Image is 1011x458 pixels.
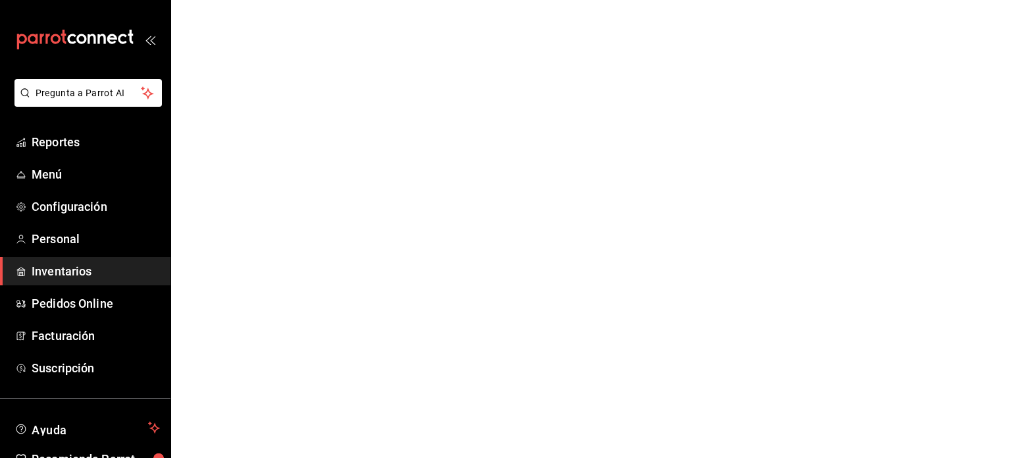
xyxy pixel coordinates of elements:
[9,96,162,109] a: Pregunta a Parrot AI
[14,79,162,107] button: Pregunta a Parrot AI
[32,262,160,280] span: Inventarios
[36,86,142,100] span: Pregunta a Parrot AI
[32,359,160,377] span: Suscripción
[32,327,160,345] span: Facturación
[32,198,160,215] span: Configuración
[32,165,160,183] span: Menú
[32,420,143,436] span: Ayuda
[32,295,160,312] span: Pedidos Online
[145,34,155,45] button: open_drawer_menu
[32,133,160,151] span: Reportes
[32,230,160,248] span: Personal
